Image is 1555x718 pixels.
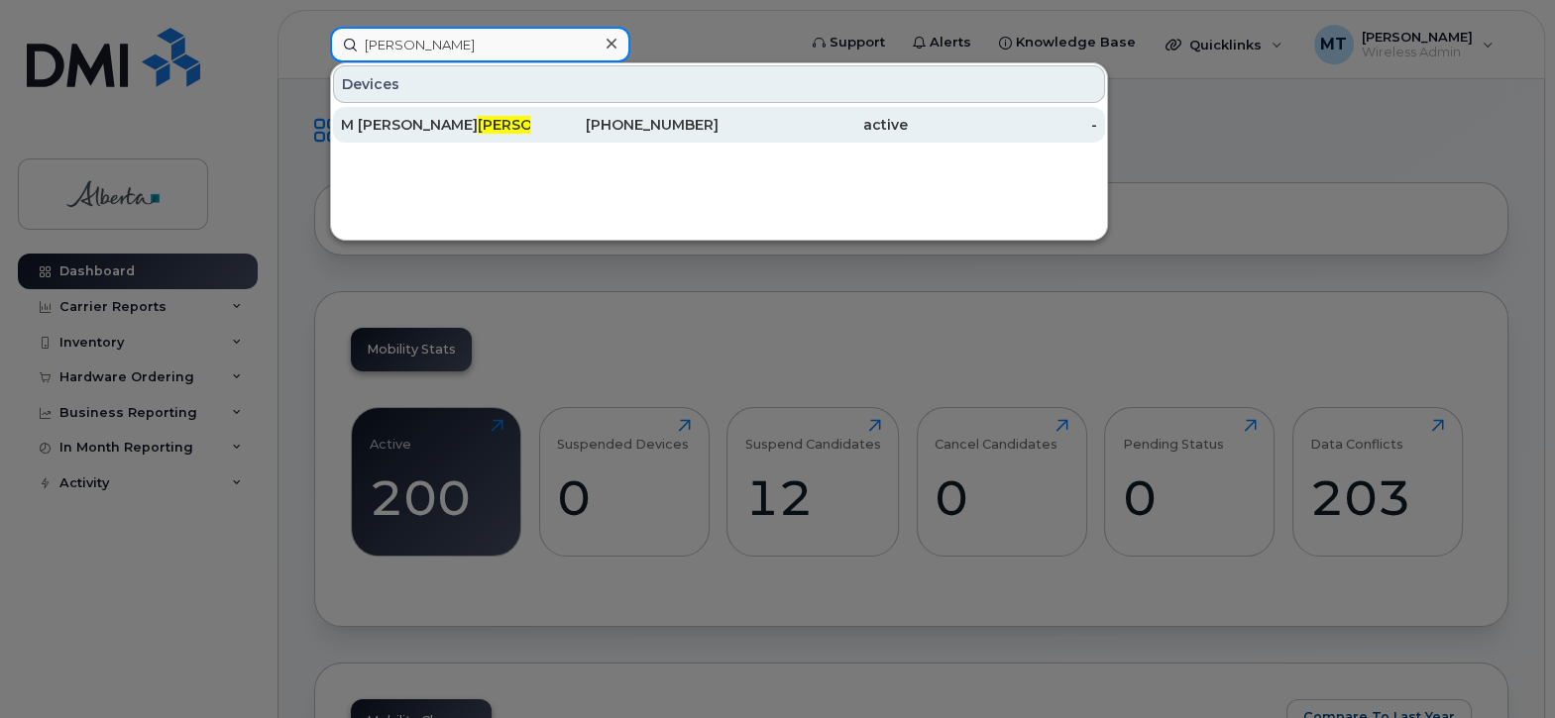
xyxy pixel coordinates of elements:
div: - [908,115,1097,135]
div: Devices [333,65,1105,103]
span: [PERSON_NAME] [478,116,598,134]
div: [PHONE_NUMBER] [530,115,720,135]
a: M [PERSON_NAME][PERSON_NAME][PHONE_NUMBER]active- [333,107,1105,143]
div: active [719,115,908,135]
div: M [PERSON_NAME] [341,115,530,135]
